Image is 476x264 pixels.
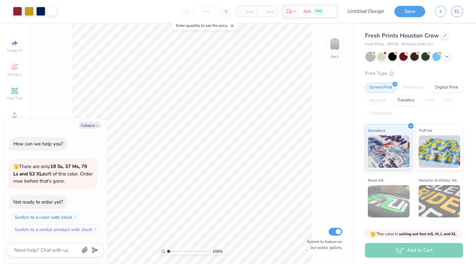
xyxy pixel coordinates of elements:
img: Metallic & Glitter Ink [419,185,460,217]
div: Enter quantity to see the price. [172,21,238,30]
span: Minimum Order: 12 + [402,42,434,47]
input: Untitled Design [342,5,390,18]
span: Designs [7,72,22,77]
div: Applique [365,96,391,105]
span: Add Text [7,96,22,101]
input: – – [193,5,219,17]
span: FREE [315,9,322,14]
strong: 18 Ss, 37 Ms, 79 Ls and 52 XLs [13,163,87,177]
span: Neon Ink [368,177,384,184]
span: 100 % [212,248,223,254]
div: Not ready to order yet? [13,199,63,205]
img: Puff Ink [419,135,460,168]
span: 🫣 [370,231,376,237]
img: Standard [368,135,410,168]
div: Vinyl [421,96,439,105]
button: Collapse [79,122,101,129]
span: Puff Ink [419,127,432,134]
img: Switch to a similar product with stock [94,227,97,231]
span: Image AI [7,48,22,53]
div: Embroidery [398,83,429,92]
div: Digital Print [431,83,462,92]
span: There are only left of this color. Order now before that's gone. [13,163,93,184]
img: Neon Ink [368,185,410,217]
div: Screen Print [365,83,396,92]
div: Back [331,54,339,59]
button: Switch to a color with stock [11,212,81,222]
strong: selling out fast in S, M, L and XL [399,231,456,237]
span: Fresh Prints [365,42,384,47]
span: – – [240,8,253,15]
img: Back [328,37,341,50]
div: Foil [441,96,456,105]
span: N/A [303,8,311,15]
span: Metallic & Glitter Ink [419,177,457,184]
span: # FP18 [387,42,398,47]
div: Rhinestones [365,109,396,118]
button: Save [394,6,425,17]
div: Print Type [365,70,463,77]
img: Switch to a color with stock [74,215,77,219]
span: 🫣 [13,164,19,170]
span: This color is . [370,231,457,237]
span: Standard [368,127,385,134]
a: EL [451,6,463,17]
button: Switch to a similar product with stock [11,224,101,235]
span: – – [260,8,273,15]
label: Submit to feature on our public gallery. [303,239,342,250]
span: Fresh Prints Houston Crew [365,32,439,39]
div: Transfers [393,96,419,105]
div: How can we help you? [13,141,63,147]
span: EL [454,8,460,15]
